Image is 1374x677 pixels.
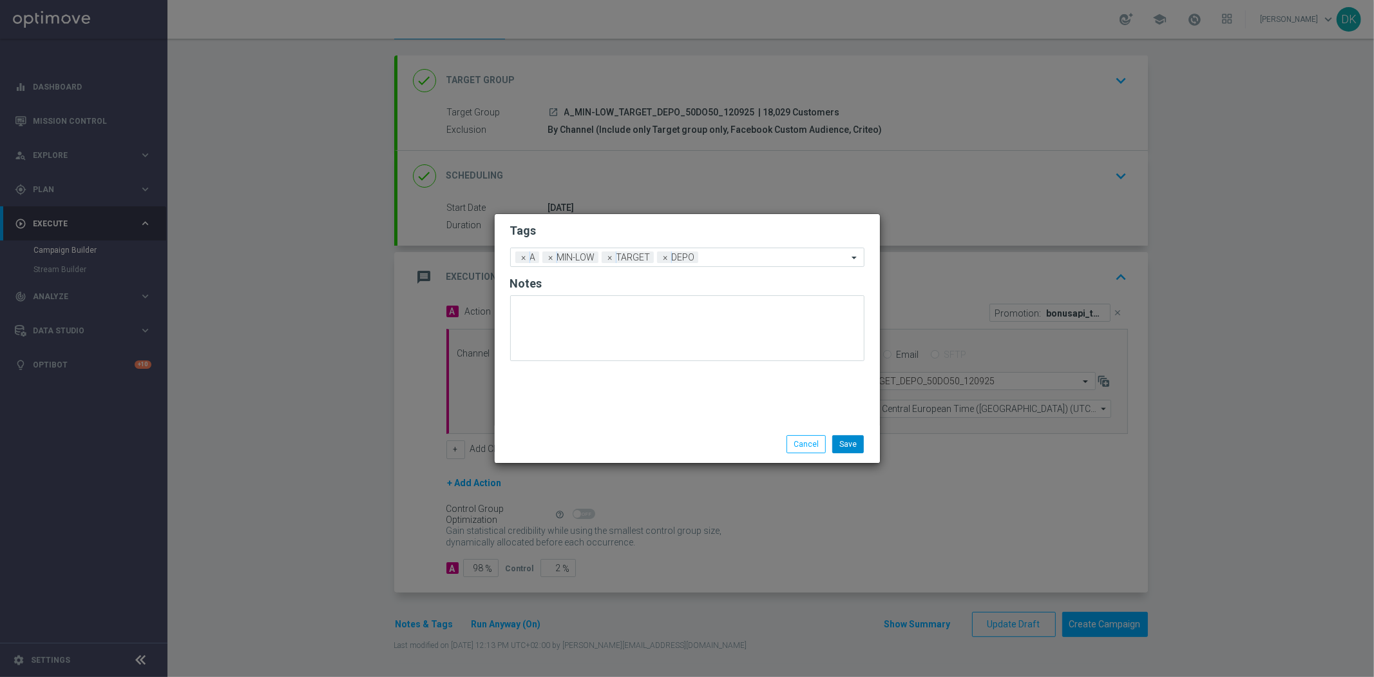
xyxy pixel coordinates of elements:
[832,435,864,453] button: Save
[546,251,557,263] span: ×
[605,251,616,263] span: ×
[613,251,654,263] span: TARGET
[527,251,539,263] span: A
[669,251,698,263] span: DEPO
[510,223,864,239] h2: Tags
[787,435,826,453] button: Cancel
[554,251,598,263] span: MIN-LOW
[660,251,672,263] span: ×
[510,276,864,291] h2: Notes
[510,248,864,267] ng-select: A, DEPO, MIN-LOW, TARGET
[519,251,530,263] span: ×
